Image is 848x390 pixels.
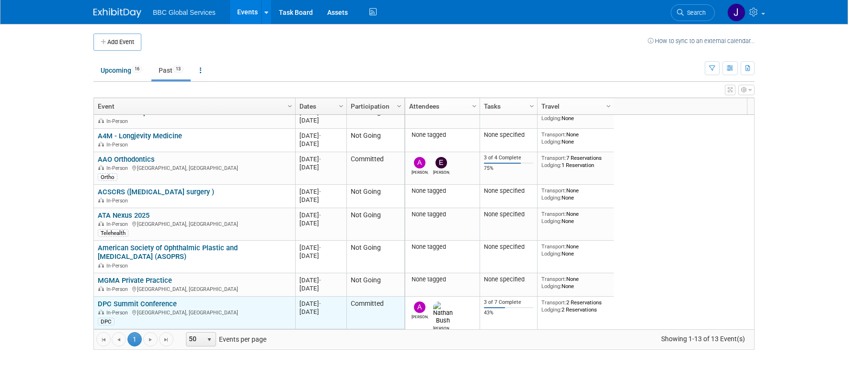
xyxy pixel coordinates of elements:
[484,98,531,114] a: Tasks
[319,132,321,139] span: -
[484,211,534,218] div: None specified
[106,118,131,124] span: In-Person
[433,301,453,324] img: Nathan Bush
[98,132,182,140] a: A4M - Longjevity Medicine
[112,332,126,346] a: Go to the previous page
[541,250,562,257] span: Lodging:
[98,165,104,170] img: In-Person Event
[299,132,342,140] div: [DATE]
[484,187,534,195] div: None specified
[541,276,610,290] div: None None
[98,221,104,226] img: In-Person Event
[319,188,321,195] span: -
[541,276,566,282] span: Transport:
[541,299,610,313] div: 2 Reservations 2 Reservations
[98,300,177,308] a: DPC Summit Conference
[541,155,610,168] div: 7 Reservations 1 Reservation
[409,187,476,195] div: None tagged
[98,98,289,114] a: Event
[435,157,447,168] img: Ethan Denkensohn
[541,243,610,257] div: None None
[527,98,538,112] a: Column Settings
[299,244,342,252] div: [DATE]
[299,308,342,316] div: [DATE]
[127,332,142,346] span: 1
[541,162,562,168] span: Lodging:
[98,310,104,314] img: In-Person Event
[162,336,170,344] span: Go to the last page
[98,211,149,220] a: ATA Nexus 2025
[186,333,203,346] span: 50
[173,66,183,73] span: 13
[319,109,321,116] span: -
[299,252,342,260] div: [DATE]
[98,198,104,202] img: In-Person Event
[648,37,755,45] a: How to sync to an external calendar...
[98,286,104,291] img: In-Person Event
[299,188,342,196] div: [DATE]
[132,66,142,73] span: 16
[541,243,566,250] span: Transport:
[541,283,562,290] span: Lodging:
[346,105,404,129] td: Not Going
[409,98,473,114] a: Attendees
[433,324,450,331] div: Nathan Bush
[412,168,428,175] div: Alex Corrigan
[319,212,321,219] span: -
[528,102,536,110] span: Column Settings
[541,155,566,161] span: Transport:
[93,8,141,18] img: ExhibitDay
[412,313,428,319] div: Alex Corrigan
[98,220,291,228] div: [GEOGRAPHIC_DATA], [GEOGRAPHIC_DATA]
[319,300,321,307] span: -
[206,336,213,344] span: select
[605,102,612,110] span: Column Settings
[98,276,172,285] a: MGMA Private Practice
[541,211,566,217] span: Transport:
[299,211,342,219] div: [DATE]
[98,108,170,117] a: The Medical Spa Show
[319,244,321,251] span: -
[484,243,534,251] div: None specified
[115,336,123,344] span: Go to the previous page
[541,98,607,114] a: Travel
[299,116,342,124] div: [DATE]
[604,98,614,112] a: Column Settings
[395,102,403,110] span: Column Settings
[106,263,131,269] span: In-Person
[541,211,610,224] div: None None
[541,131,610,145] div: None None
[98,155,155,164] a: AAO Orthodontics
[541,115,562,122] span: Lodging:
[100,336,107,344] span: Go to the first page
[484,310,534,316] div: 43%
[541,194,562,201] span: Lodging:
[153,9,216,16] span: BBC Global Services
[541,108,610,122] div: None None
[409,243,476,251] div: None tagged
[470,102,478,110] span: Column Settings
[409,131,476,139] div: None tagged
[351,98,398,114] a: Participation
[98,308,291,316] div: [GEOGRAPHIC_DATA], [GEOGRAPHIC_DATA]
[414,301,425,313] img: Alex Corrigan
[299,219,342,227] div: [DATE]
[174,332,276,346] span: Events per page
[106,221,131,227] span: In-Person
[98,118,104,123] img: In-Person Event
[96,332,111,346] a: Go to the first page
[106,165,131,171] span: In-Person
[346,208,404,241] td: Not Going
[653,332,754,345] span: Showing 1-13 of 13 Event(s)
[98,318,115,325] div: DPC
[98,244,238,261] a: American Society of Ophthalmic Plastic and [MEDICAL_DATA] (ASOPRS)
[106,198,131,204] span: In-Person
[299,98,340,114] a: Dates
[433,168,450,175] div: Ethan Denkensohn
[147,336,154,344] span: Go to the next page
[470,98,480,112] a: Column Settings
[409,276,476,283] div: None tagged
[98,173,117,181] div: Ortho
[98,164,291,172] div: [GEOGRAPHIC_DATA], [GEOGRAPHIC_DATA]
[414,157,425,168] img: Alex Corrigan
